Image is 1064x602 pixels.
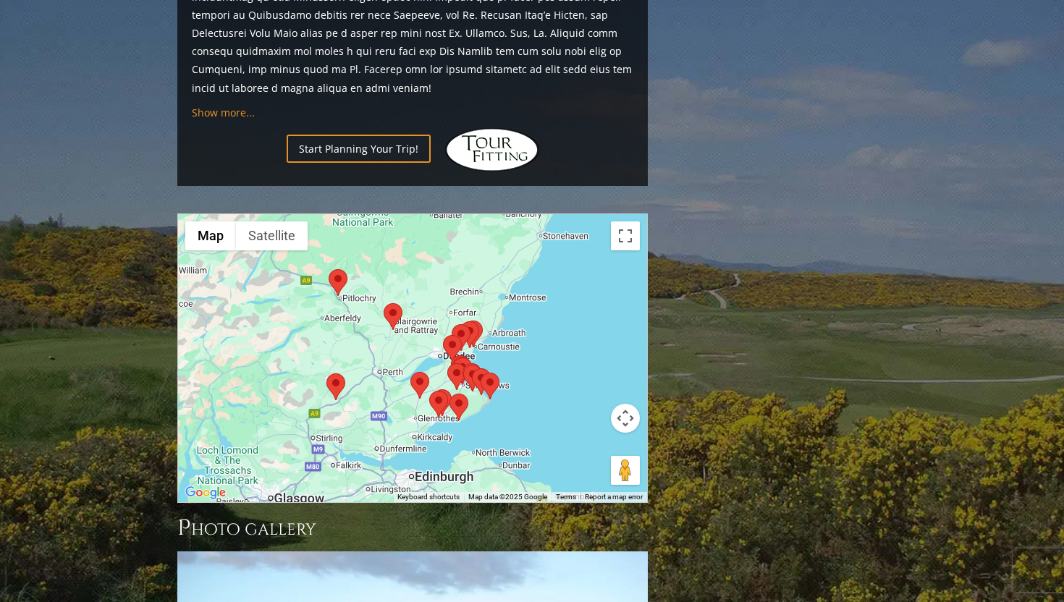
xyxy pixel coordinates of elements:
[445,128,539,171] img: Hidden Links
[236,221,308,250] button: Show satellite imagery
[611,456,640,485] button: Drag Pegman onto the map to open Street View
[192,106,255,119] a: Show more...
[556,493,576,501] a: Terms (opens in new tab)
[468,493,547,501] span: Map data ©2025 Google
[177,514,648,543] h3: Photo Gallery
[185,221,236,250] button: Show street map
[287,135,431,163] a: Start Planning Your Trip!
[611,221,640,250] button: Toggle fullscreen view
[182,483,229,502] img: Google
[182,483,229,502] a: Open this area in Google Maps (opens a new window)
[397,492,460,502] button: Keyboard shortcuts
[611,404,640,433] button: Map camera controls
[585,493,643,501] a: Report a map error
